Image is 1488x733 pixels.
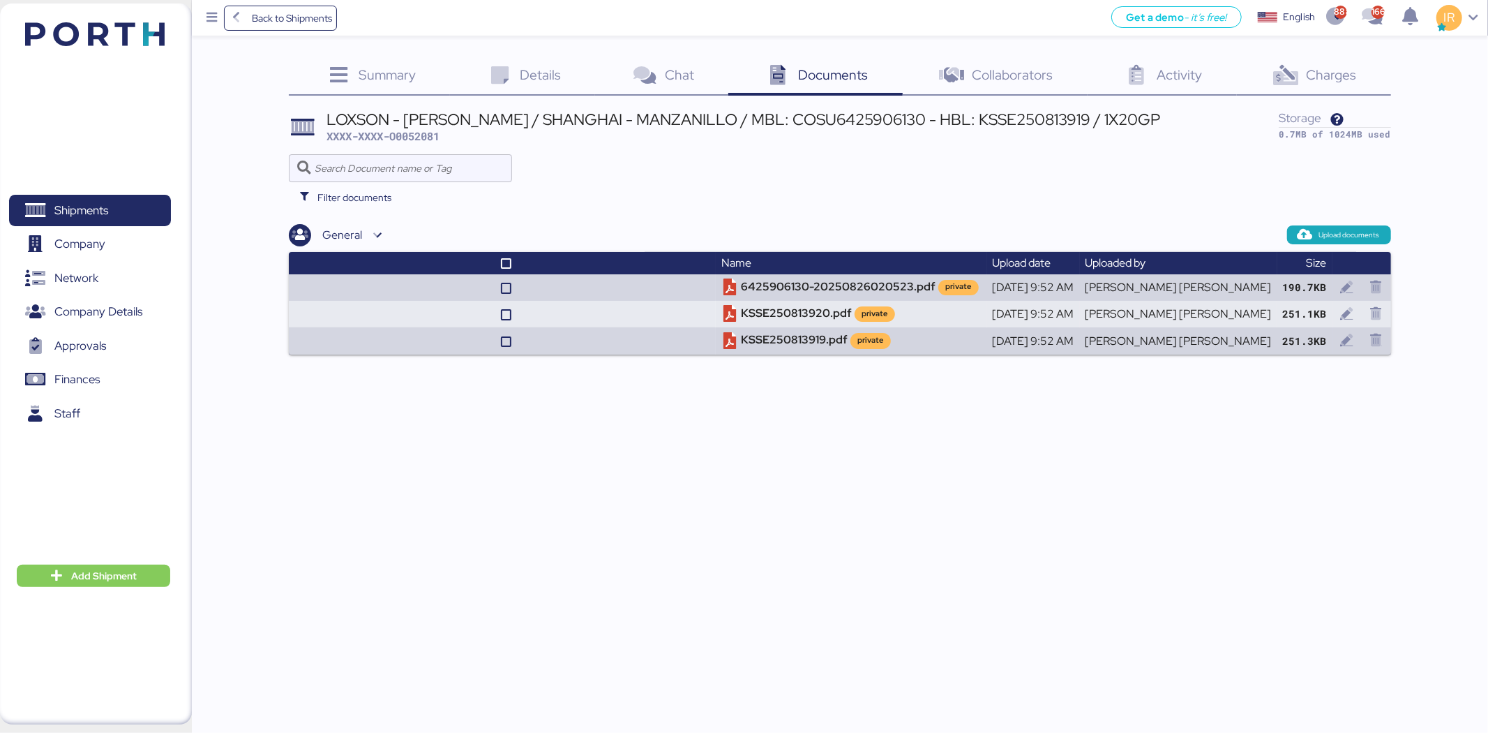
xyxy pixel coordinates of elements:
[326,129,439,143] span: XXXX-XXXX-O0052081
[54,336,106,356] span: Approvals
[858,334,884,346] div: private
[9,397,171,429] a: Staff
[1306,66,1356,84] span: Charges
[1279,110,1322,126] span: Storage
[359,66,416,84] span: Summary
[987,274,1080,301] td: [DATE] 9:52 AM
[798,66,868,84] span: Documents
[862,308,888,320] div: private
[71,568,137,584] span: Add Shipment
[1283,10,1315,24] div: English
[289,185,403,210] button: Filter documents
[716,301,986,327] td: KSSE250813920.pdf
[1080,301,1277,327] td: [PERSON_NAME] [PERSON_NAME]
[716,327,986,354] td: KSSE250813919.pdf
[54,200,108,221] span: Shipments
[9,195,171,227] a: Shipments
[54,302,142,322] span: Company Details
[9,228,171,260] a: Company
[1279,128,1391,141] div: 0.7MB of 1024MB used
[1287,225,1391,244] button: Upload documents
[520,66,561,84] span: Details
[322,227,362,244] div: General
[946,281,972,293] div: private
[716,274,986,301] td: 6425906130-20250826020523.pdf
[972,66,1053,84] span: Collaborators
[721,256,751,270] span: Name
[54,403,80,424] span: Staff
[1080,327,1277,354] td: [PERSON_NAME] [PERSON_NAME]
[315,154,504,182] input: Search Document name or Tag
[54,268,98,288] span: Network
[54,234,105,254] span: Company
[326,112,1160,127] div: LOXSON - [PERSON_NAME] / SHANGHAI - MANZANILLO / MBL: COSU6425906130 - HBL: KSSE250813919 / 1X20GP
[1277,301,1332,327] td: 251.1KB
[54,369,100,390] span: Finances
[224,6,338,31] a: Back to Shipments
[252,10,332,27] span: Back to Shipments
[665,66,694,84] span: Chat
[9,296,171,328] a: Company Details
[317,189,391,206] span: Filter documents
[9,364,171,396] a: Finances
[1444,8,1455,27] span: IR
[1277,274,1332,301] td: 190.7KB
[1080,274,1277,301] td: [PERSON_NAME] [PERSON_NAME]
[1307,256,1327,270] span: Size
[200,6,224,30] button: Menu
[1277,327,1332,354] td: 251.3KB
[9,262,171,295] a: Network
[1085,256,1146,270] span: Uploaded by
[987,301,1080,327] td: [DATE] 9:52 AM
[987,327,1080,354] td: [DATE] 9:52 AM
[17,565,170,587] button: Add Shipment
[993,256,1051,270] span: Upload date
[1157,66,1202,84] span: Activity
[1319,229,1380,242] span: Upload documents
[9,330,171,362] a: Approvals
